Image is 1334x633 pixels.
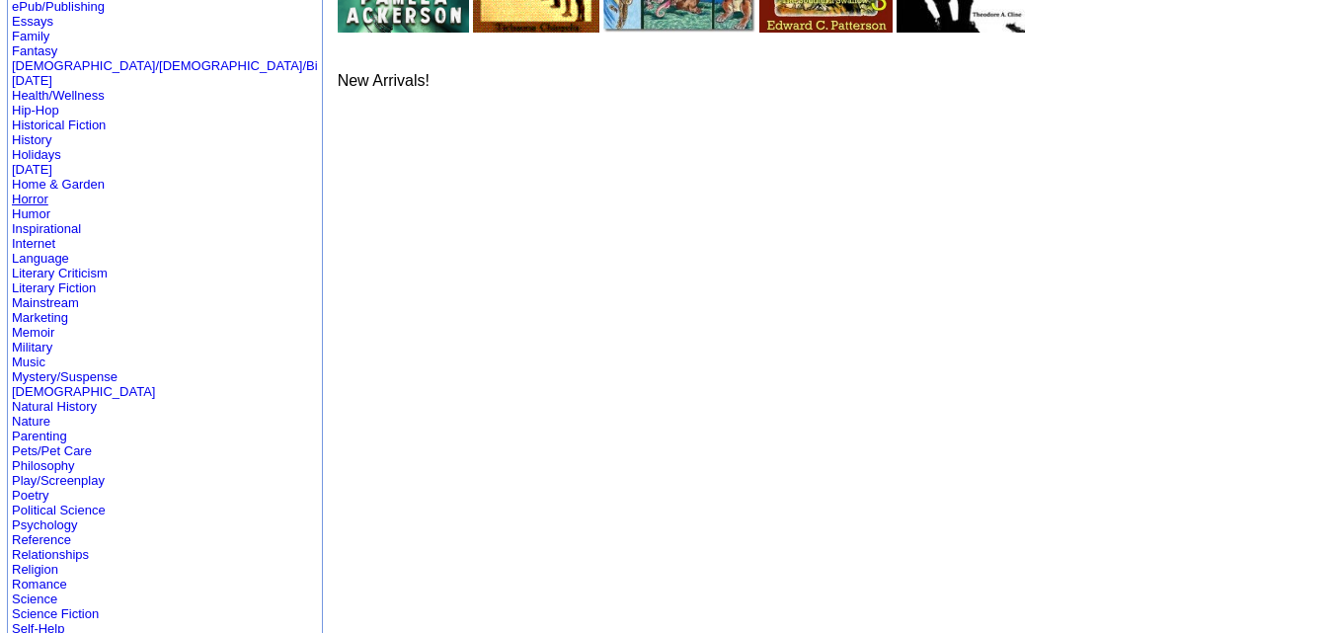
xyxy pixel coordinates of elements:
a: Hip-Hop [12,103,59,118]
a: Holidays [12,147,61,162]
a: [DATE] [12,162,52,177]
a: Swan Coud - Southen Swallow Book III [759,19,892,36]
a: Fantasy [12,43,57,58]
a: Internet [12,236,55,251]
a: Play/Screenplay [12,473,105,488]
a: Run, Rasputin Run! (Book 1) [603,19,755,36]
a: Mystery/Suspense [12,369,118,384]
a: Mainstream [12,295,79,310]
a: The Old Corner Post [897,19,1025,36]
a: Language [12,251,69,266]
a: Parenting [12,429,67,443]
a: Psychology [12,517,77,532]
a: Nature [12,414,50,429]
a: Humor [12,206,50,221]
a: Essays [12,14,53,29]
a: Home & Garden [12,177,105,192]
a: Music [12,355,45,369]
a: Still Living on my Feet [473,19,600,36]
a: Historical Fiction [12,118,106,132]
a: [DEMOGRAPHIC_DATA] [12,384,155,399]
a: Military [12,340,52,355]
a: Inspirational [12,221,81,236]
a: Marketing [12,310,68,325]
a: [DATE] [12,73,52,88]
a: Memoir [12,325,54,340]
a: Horror [12,192,48,206]
a: Romance [12,577,67,592]
a: Relationships [12,547,89,562]
a: Religion [12,562,58,577]
a: Science [12,592,57,606]
a: Health/Wellness [12,88,105,103]
a: Family [12,29,49,43]
a: Natural History [12,399,97,414]
a: Heather's Lucky Charm [338,19,469,36]
a: Reference [12,532,71,547]
a: Science Fiction [12,606,99,621]
a: Literary Fiction [12,280,96,295]
a: Poetry [12,488,49,503]
font: New Arrivals! [338,72,430,89]
a: History [12,132,51,147]
a: [DEMOGRAPHIC_DATA]/[DEMOGRAPHIC_DATA]/Bi [12,58,318,73]
a: Political Science [12,503,106,517]
a: Philosophy [12,458,75,473]
a: Literary Criticism [12,266,108,280]
a: Pets/Pet Care [12,443,92,458]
